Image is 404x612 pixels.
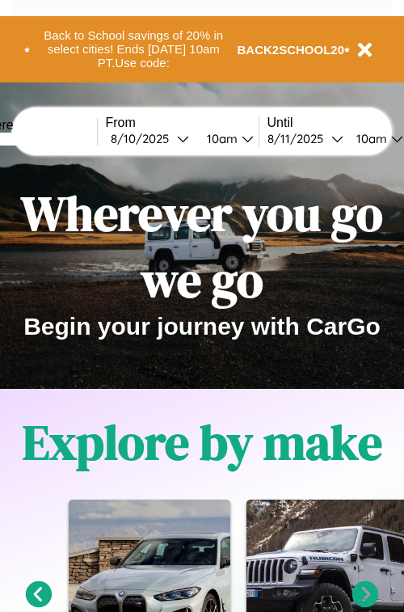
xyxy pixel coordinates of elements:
label: From [106,116,259,130]
div: 8 / 10 / 2025 [111,131,177,146]
button: 8/10/2025 [106,130,194,147]
h1: Explore by make [23,409,382,475]
div: 10am [348,131,391,146]
button: Back to School savings of 20% in select cities! Ends [DATE] 10am PT.Use code: [30,24,238,74]
div: 8 / 11 / 2025 [267,131,331,146]
button: 10am [194,130,259,147]
b: BACK2SCHOOL20 [238,43,345,57]
div: 10am [199,131,242,146]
